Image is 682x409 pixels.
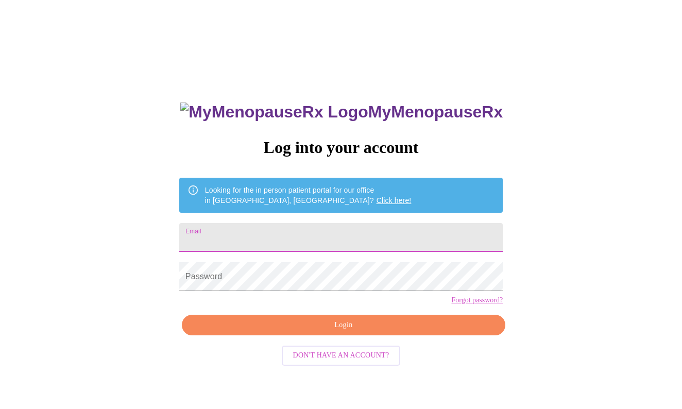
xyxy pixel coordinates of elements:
span: Don't have an account? [293,349,389,362]
button: Login [182,315,505,336]
h3: MyMenopauseRx [180,103,503,122]
a: Don't have an account? [279,350,403,359]
a: Click here! [377,196,412,204]
span: Login [194,319,493,332]
button: Don't have an account? [282,346,401,366]
h3: Log into your account [179,138,503,157]
img: MyMenopauseRx Logo [180,103,368,122]
div: Looking for the in person patient portal for our office in [GEOGRAPHIC_DATA], [GEOGRAPHIC_DATA]? [205,181,412,210]
a: Forgot password? [451,296,503,304]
